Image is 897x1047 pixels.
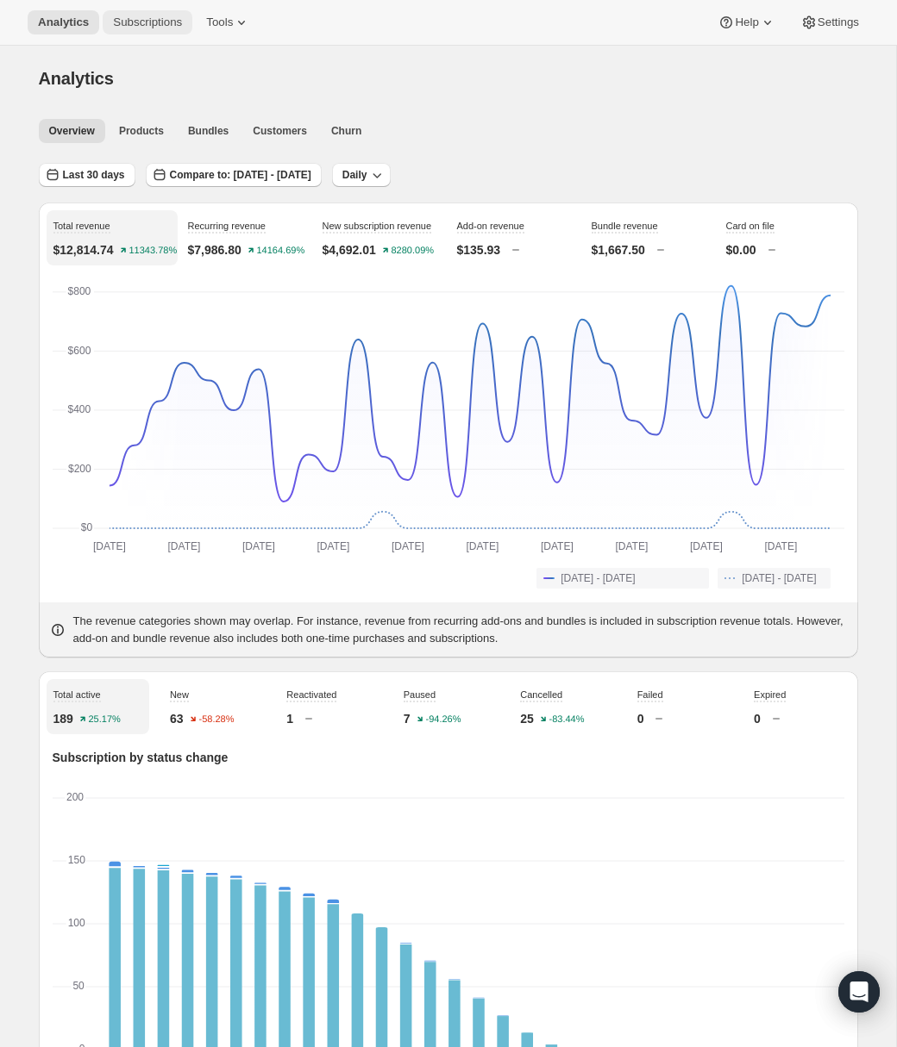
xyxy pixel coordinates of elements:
text: 100 [67,917,85,929]
p: $4,692.01 [323,241,376,259]
p: 189 [53,710,73,727]
p: 7 [404,710,411,727]
button: Compare to: [DATE] - [DATE] [146,163,322,187]
span: Settings [818,16,859,29]
rect: Expired-6 0 [181,820,193,821]
text: 50 [72,980,85,992]
text: $200 [68,463,91,475]
span: Analytics [39,69,114,88]
button: Tools [196,10,260,34]
rect: Expired-6 0 [473,985,485,986]
rect: Expired-6 0 [279,848,291,850]
span: Card on file [726,221,775,231]
span: Add-on revenue [457,221,524,231]
button: Last 30 days [39,163,135,187]
text: -83.44% [549,714,584,725]
span: New subscription revenue [323,221,432,231]
span: Reactivated [286,689,336,700]
rect: Expired-6 0 [254,839,267,841]
span: New [170,689,189,700]
span: [DATE] - [DATE] [561,571,635,585]
rect: New-1 1 [157,868,169,870]
p: $135.93 [457,241,501,259]
text: $800 [67,285,91,297]
rect: New-1 1 [448,979,461,980]
span: Churn [331,124,361,138]
span: Total revenue [53,221,110,231]
text: 25.17% [88,714,121,725]
span: Analytics [38,16,89,29]
p: $12,814.74 [53,241,114,259]
text: 150 [67,854,85,866]
p: Subscription by status change [53,749,844,766]
p: $1,667.50 [592,241,645,259]
rect: New-1 4 [109,862,121,869]
rect: Expired-6 0 [133,812,145,813]
span: Paused [404,689,436,700]
rect: Expired-6 0 [303,859,315,861]
text: -58.28% [198,714,234,725]
button: [DATE] - [DATE] [718,568,830,589]
span: Last 30 days [63,168,125,182]
rect: New-1 2 [181,869,193,873]
rect: New-1 3 [279,887,291,891]
p: The revenue categories shown may overlap. For instance, revenue from recurring add-ons and bundle... [73,613,848,647]
rect: New-1 2 [205,873,217,876]
span: Recurring revenue [188,221,267,231]
span: Cancelled [520,689,562,700]
text: 11343.78% [129,246,177,256]
text: [DATE] [391,540,423,552]
button: Analytics [28,10,99,34]
button: [DATE] - [DATE] [536,568,709,589]
span: Daily [342,168,367,182]
text: [DATE] [466,540,499,552]
rect: Expired-6 0 [230,832,242,833]
text: [DATE] [540,540,573,552]
span: Bundles [188,124,229,138]
span: [DATE] - [DATE] [742,571,816,585]
text: 8280.09% [391,246,434,256]
rect: Expired-6 0 [448,963,461,963]
span: Total active [53,689,101,700]
span: Tools [206,16,233,29]
button: Settings [790,10,869,34]
rect: Expired-6 0 [205,825,217,826]
span: Bundle revenue [592,221,658,231]
rect: Expired-6 0 [423,941,436,942]
rect: New-1 1 [254,883,267,886]
rect: New-1 2 [230,876,242,879]
text: [DATE] [689,540,722,552]
rect: New-1 1 [133,866,145,869]
text: [DATE] [242,540,275,552]
rect: New-1 3 [303,894,315,898]
span: Expired [754,689,786,700]
rect: New-1 4 [327,900,339,905]
rect: Expired-6 0 [399,920,411,921]
rect: New-1 1 [399,943,411,944]
span: Products [119,124,164,138]
rect: Expired-6 0 [157,815,169,817]
button: Subscriptions [103,10,192,34]
p: $7,986.80 [188,241,241,259]
span: Help [735,16,758,29]
rect: New-1 1 [423,961,436,962]
rect: New-1 1 [473,998,485,999]
text: 200 [66,791,84,803]
text: -94.26% [425,714,461,725]
button: Daily [332,163,392,187]
p: 0 [754,710,761,727]
button: Help [707,10,786,34]
p: $0.00 [726,241,756,259]
span: Overview [49,124,95,138]
p: 63 [170,710,184,727]
text: $600 [67,345,91,357]
text: [DATE] [317,540,349,552]
span: Failed [637,689,663,700]
text: [DATE] [764,540,797,552]
rect: Reactivated-2 1 [157,865,169,868]
div: Open Intercom Messenger [838,971,880,1013]
span: Subscriptions [113,16,182,29]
